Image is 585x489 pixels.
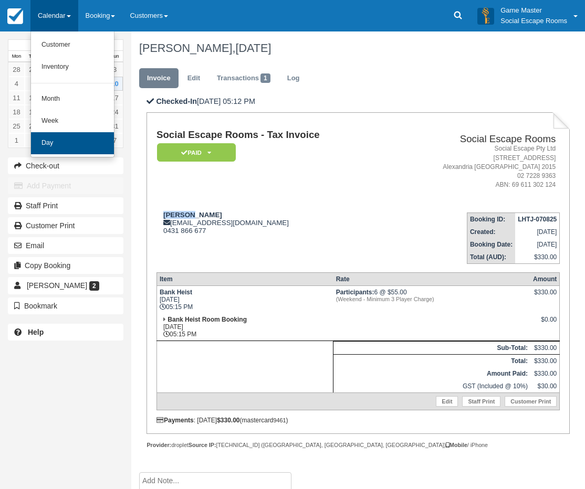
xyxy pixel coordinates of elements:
a: 4 [8,77,25,91]
strong: Source IP: [189,442,216,448]
th: Amount Paid: [333,367,530,380]
th: Booking ID: [467,213,515,226]
strong: LHTJ-070825 [518,216,557,223]
th: Total: [333,355,530,368]
td: $30.00 [530,380,560,393]
th: Mon [8,51,25,62]
a: 5 [25,77,41,91]
a: 3 [107,62,123,77]
a: Staff Print [462,396,500,407]
td: [DATE] [515,238,560,251]
strong: Provider: [147,442,171,448]
button: Copy Booking [8,257,123,274]
th: Booking Date: [467,238,515,251]
strong: Bank Heist [160,289,192,296]
a: Customer [31,34,114,56]
a: 26 [25,119,41,133]
strong: [PERSON_NAME] [163,211,222,219]
a: 18 [8,105,25,119]
div: $330.00 [533,289,557,304]
p: Game Master [500,5,567,16]
th: Sun [107,51,123,62]
td: [DATE] [515,226,560,238]
h2: Social Escape Rooms [392,134,556,145]
h1: Social Escape Rooms - Tax Invoice [156,130,388,141]
span: [PERSON_NAME] [27,281,87,290]
a: Paid [156,143,232,162]
a: 29 [25,62,41,77]
span: 2 [89,281,99,291]
div: droplet [TECHNICAL_ID] ([GEOGRAPHIC_DATA], [GEOGRAPHIC_DATA], [GEOGRAPHIC_DATA]) / iPhone [147,441,570,449]
a: Invoice [139,68,179,89]
td: $330.00 [515,251,560,264]
b: Checked-In [156,97,197,105]
a: 1 [8,133,25,147]
b: Help [28,328,44,336]
button: Check-out [8,157,123,174]
p: Social Escape Rooms [500,16,567,26]
a: [PERSON_NAME] 2 [8,277,123,294]
td: [DATE] 05:15 PM [156,286,333,314]
strong: Participants [336,289,374,296]
a: 28 [8,62,25,77]
button: Email [8,237,123,254]
td: 6 @ $55.00 [333,286,530,314]
td: $330.00 [530,342,560,355]
th: Sub-Total: [333,342,530,355]
th: Created: [467,226,515,238]
a: Inventory [31,56,114,78]
a: Customer Print [505,396,557,407]
em: (Weekend - Minimum 3 Player Charge) [336,296,528,302]
a: Transactions1 [209,68,278,89]
td: $330.00 [530,367,560,380]
address: Social Escape Pty Ltd [STREET_ADDRESS] Alexandria [GEOGRAPHIC_DATA] 2015 02 7228 9363 ABN: 69 611... [392,144,556,189]
th: Total (AUD): [467,251,515,264]
a: 2 [25,133,41,147]
small: 9461 [274,417,286,423]
strong: Payments [156,417,194,424]
a: Help [8,324,123,341]
a: Edit [436,396,458,407]
a: 17 [107,91,123,105]
a: Customer Print [8,217,123,234]
a: 7 [107,133,123,147]
th: Tue [25,51,41,62]
a: 24 [107,105,123,119]
div: $0.00 [533,316,557,332]
button: Bookmark [8,297,123,314]
a: 11 [8,91,25,105]
a: Log [279,68,308,89]
a: 12 [25,91,41,105]
td: [DATE] 05:15 PM [156,313,333,341]
td: $330.00 [530,355,560,368]
button: Add Payment [8,177,123,194]
th: Amount [530,273,560,286]
a: 25 [8,119,25,133]
strong: $330.00 [217,417,239,424]
a: Week [31,110,114,132]
th: Rate [333,273,530,286]
a: Day [31,132,114,154]
p: [DATE] 05:12 PM [147,96,570,107]
ul: Calendar [30,31,114,157]
strong: Mobile [446,442,467,448]
a: 31 [107,119,123,133]
a: Staff Print [8,197,123,214]
strong: Bank Heist Room Booking [168,316,247,323]
div: : [DATE] (mastercard ) [156,417,560,424]
a: 10 [107,77,123,91]
a: Month [31,88,114,110]
em: Paid [157,143,236,162]
img: A3 [477,7,494,24]
img: checkfront-main-nav-mini-logo.png [7,8,23,24]
th: Item [156,273,333,286]
h1: [PERSON_NAME], [139,42,562,55]
a: Edit [180,68,208,89]
div: [EMAIL_ADDRESS][DOMAIN_NAME] 0431 866 677 [156,211,388,235]
td: GST (Included @ 10%) [333,380,530,393]
span: [DATE] [235,41,271,55]
span: 1 [260,73,270,83]
a: 19 [25,105,41,119]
